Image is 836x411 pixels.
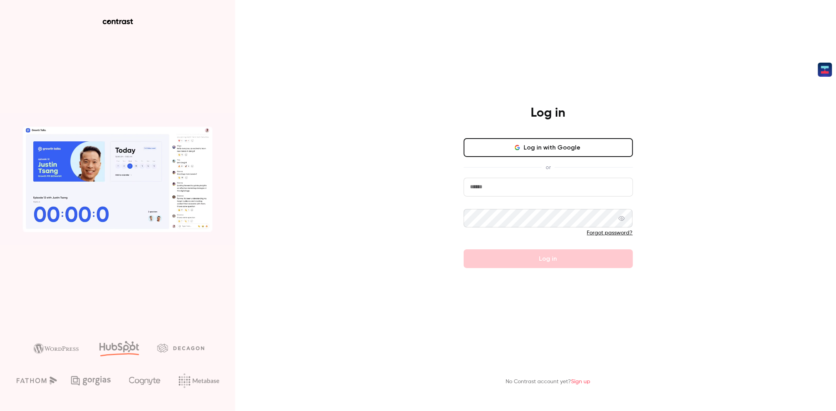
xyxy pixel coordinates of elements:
a: Sign up [571,379,591,384]
h4: Log in [531,105,566,121]
a: Forgot password? [587,230,633,236]
button: Log in with Google [464,138,633,157]
img: decagon [157,344,204,352]
span: or [542,163,555,171]
p: No Contrast account yet? [506,378,591,386]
